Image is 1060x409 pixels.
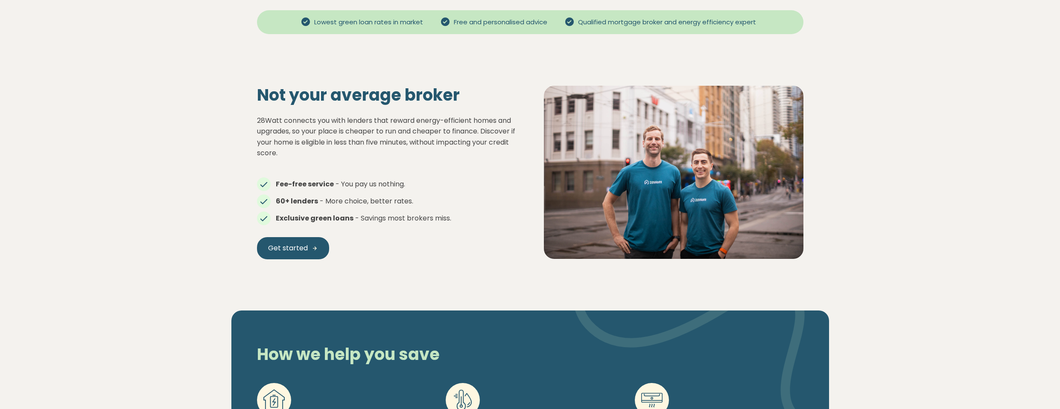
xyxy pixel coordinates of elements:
[311,17,426,27] span: Lowest green loan rates in market
[276,196,318,206] strong: 60+ lenders
[276,213,353,223] strong: Exclusive green loans
[336,179,405,189] span: - You pay us nothing.
[268,243,308,253] span: Get started
[1017,368,1060,409] iframe: Chat Widget
[257,85,517,105] h2: Not your average broker
[575,17,759,27] span: Qualified mortgage broker and energy efficiency expert
[250,345,624,364] h2: How we help you save
[450,17,551,27] span: Free and personalised advice
[257,115,517,159] p: 28Watt connects you with lenders that reward energy-efficient homes and upgrades, so your place i...
[355,213,451,223] span: - Savings most brokers miss.
[257,237,329,259] a: Get started
[276,179,334,189] strong: Fee-free service
[544,86,803,258] img: Solar panel installation on a residential roof
[320,196,413,206] span: - More choice, better rates.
